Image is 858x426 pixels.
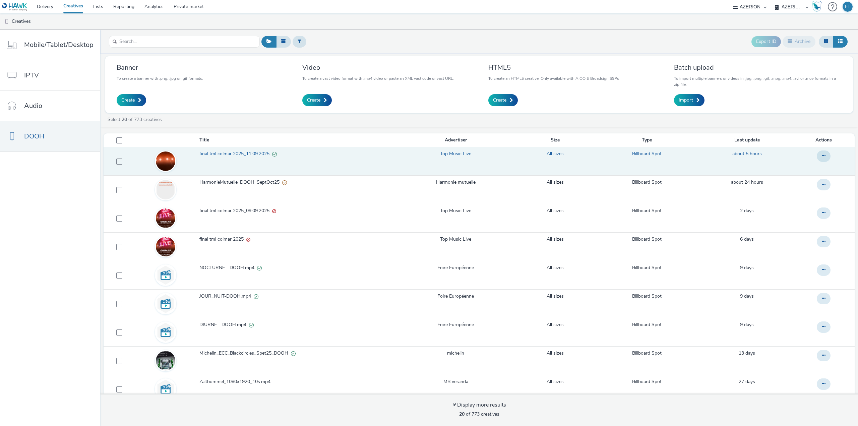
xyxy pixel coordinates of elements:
[24,131,44,141] span: DOOH
[199,264,396,275] a: NOCTURNE - DOOH.mp4Valid
[199,236,396,246] a: final tml colmar 2025Invalid
[751,36,781,47] button: Export ID
[731,179,763,186] a: 10 September 2025, 17:54
[740,293,754,299] span: 9 days
[674,94,704,106] a: Import
[547,264,564,271] a: All sizes
[740,236,754,243] a: 5 September 2025, 16:52
[436,179,476,186] a: Harmonie mutuelle
[302,63,454,72] h3: Video
[437,293,474,300] a: Foire Européenne
[307,97,320,104] span: Create
[732,150,762,157] span: about 5 hours
[156,201,175,236] img: 3f92534b-0cfb-49b9-ba7b-3a4f4588bea7.jpg
[199,179,396,189] a: HarmonieMutuelle_DOOH_SeptOct25Partially valid
[257,264,262,271] div: Valid
[783,36,815,47] button: Archive
[117,75,203,81] p: To create a banner with .png, .jpg or .gif formats.
[254,293,258,300] div: Valid
[199,321,249,328] span: DIURNE - DOOH.mp4
[547,378,564,385] a: All sizes
[121,97,135,104] span: Create
[396,133,515,147] th: Advertiser
[740,264,754,271] span: 9 days
[437,264,474,271] a: Foire Européenne
[199,150,272,157] span: final tml colmar 2025_11.09.2025
[447,350,464,357] a: michelin
[452,401,506,409] div: Display more results
[740,293,754,300] a: 2 September 2025, 13:41
[740,264,754,271] a: 2 September 2025, 13:41
[547,207,564,214] a: All sizes
[547,179,564,186] a: All sizes
[199,207,272,214] span: final tml colmar 2025_09.09.2025
[819,36,833,47] button: Grid
[547,236,564,243] a: All sizes
[199,378,273,385] span: Zaltbommel_1080x1920_10s.mp4
[199,378,396,388] a: Zaltbommel_1080x1920_10s.mp4
[24,70,39,80] span: IPTV
[199,179,282,186] span: HarmonieMutuelle_DOOH_SeptOct25
[282,179,287,186] div: Partially valid
[459,411,499,417] span: of 773 creatives
[795,133,855,147] th: Actions
[739,350,755,356] span: 13 days
[488,75,619,81] p: To create an HTML5 creative. Only available with AIOO & Broadsign SSPs
[199,350,291,357] span: Michelin_ECC_Blackcircles_Spet25_DOOH
[740,321,754,328] span: 9 days
[547,321,564,328] a: All sizes
[740,207,754,214] span: 2 days
[117,94,146,106] a: Create
[547,150,564,157] a: All sizes
[199,293,396,303] a: JOUR_NUIT-DOOH.mp4Valid
[246,236,250,243] div: Invalid
[632,179,662,186] a: Billboard Spot
[199,264,257,271] span: NOCTURNE - DOOH.mp4
[199,321,396,331] a: DIURNE - DOOH.mp4Valid
[199,207,396,218] a: final tml colmar 2025_09.09.2025Invalid
[156,322,175,342] img: video.svg
[156,144,175,179] img: f7187508-b407-48ea-98e3-2d5ec4215262.jpg
[739,350,755,357] a: 29 August 2025, 22:30
[440,150,471,157] a: Top Music Live
[249,321,254,328] div: Valid
[812,1,824,12] a: Hawk Academy
[812,1,822,12] img: Hawk Academy
[291,350,296,357] div: Valid
[459,411,465,417] strong: 20
[493,97,506,104] span: Create
[24,101,42,111] span: Audio
[156,230,175,264] img: 3f92534b-0cfb-49b9-ba7b-3a4f4588bea7.jpg
[632,207,662,214] a: Billboard Spot
[698,133,796,147] th: Last update
[156,265,175,285] img: video.svg
[156,379,175,399] img: video.svg
[156,294,175,313] img: video.svg
[302,75,454,81] p: To create a vast video format with .mp4 video or paste an XML vast code or vast URL.
[632,378,662,385] a: Billboard Spot
[739,378,755,385] a: 15 August 2025, 16:37
[488,63,619,72] h3: HTML5
[272,207,276,215] div: Invalid
[740,207,754,214] a: 9 September 2025, 12:33
[437,321,474,328] a: Foire Européenne
[679,97,693,104] span: Import
[3,18,10,25] img: dooh
[740,321,754,328] a: 2 September 2025, 13:41
[440,236,471,243] a: Top Music Live
[845,2,850,12] div: ET
[739,378,755,385] span: 27 days
[199,150,396,161] a: final tml colmar 2025_11.09.2025Valid
[199,293,254,300] span: JOUR_NUIT-DOOH.mp4
[632,350,662,357] a: Billboard Spot
[674,75,842,87] p: To import multiple banners or videos in .jpg, .png, .gif, .mpg, .mp4, .avi or .mov formats in a z...
[272,150,277,158] div: Valid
